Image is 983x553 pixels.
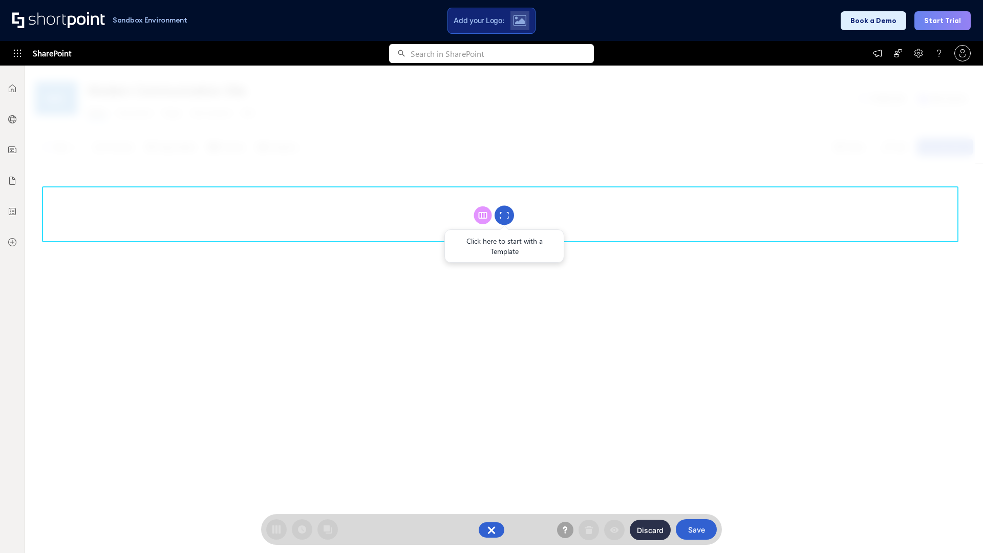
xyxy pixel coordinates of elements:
[33,41,71,66] span: SharePoint
[914,11,971,30] button: Start Trial
[513,15,526,26] img: Upload logo
[113,17,187,23] h1: Sandbox Environment
[411,44,594,63] input: Search in SharePoint
[630,520,671,540] button: Discard
[932,504,983,553] iframe: Chat Widget
[676,519,717,540] button: Save
[841,11,906,30] button: Book a Demo
[454,16,504,25] span: Add your Logo:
